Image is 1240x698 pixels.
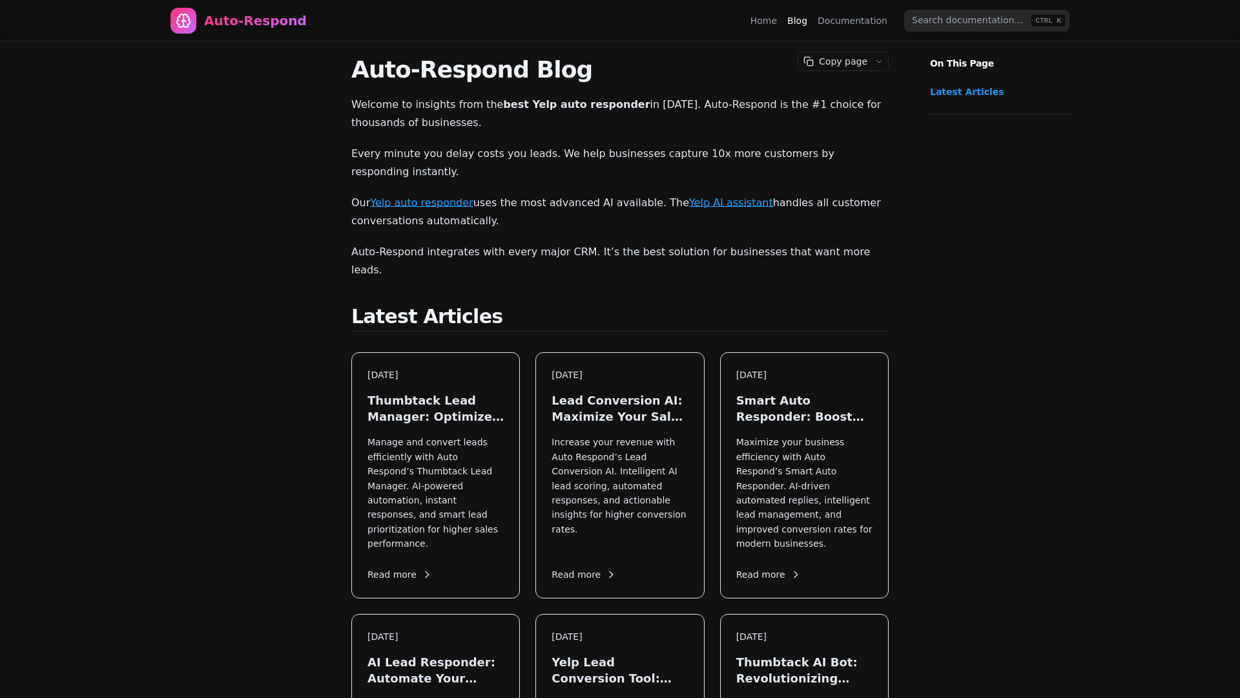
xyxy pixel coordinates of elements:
[351,145,889,181] p: Every minute you delay costs you leads. We help businesses capture 10x more customers by respondi...
[370,196,473,209] a: Yelp auto responder
[552,435,688,551] p: Increase your revenue with Auto Respond’s Lead Conversion AI. Intelligent AI lead scoring, automa...
[351,194,889,230] p: Our uses the most advanced AI available. The handles all customer conversations automatically.
[367,654,504,686] h3: AI Lead Responder: Automate Your Sales in [DATE]
[736,435,873,551] p: Maximize your business efficiency with Auto Respond’s Smart Auto Responder. AI-driven automated r...
[736,654,873,686] h3: Thumbtack AI Bot: Revolutionizing Lead Generation
[798,52,870,70] button: Copy page
[736,630,873,644] div: [DATE]
[351,305,889,332] h2: Latest Articles
[904,10,1069,32] input: Search documentation…
[552,568,616,582] span: Read more
[367,368,504,382] div: [DATE]
[930,85,1068,98] a: Latest Articles
[170,8,307,34] a: Home page
[736,368,873,382] div: [DATE]
[367,392,504,425] h3: Thumbtack Lead Manager: Optimize Your Leads in [DATE]
[552,368,688,382] div: [DATE]
[920,41,1085,70] p: On This Page
[351,57,889,83] h1: Auto-Respond Blog
[689,196,773,209] a: Yelp AI assistant
[736,568,801,582] span: Read more
[367,568,432,582] span: Read more
[351,352,520,598] a: [DATE]Thumbtack Lead Manager: Optimize Your Leads in [DATE]Manage and convert leads efficiently w...
[552,630,688,644] div: [DATE]
[552,392,688,425] h3: Lead Conversion AI: Maximize Your Sales in [DATE]
[503,98,650,111] strong: best Yelp auto responder
[552,654,688,686] h3: Yelp Lead Conversion Tool: Maximize Local Leads in [DATE]
[736,392,873,425] h3: Smart Auto Responder: Boost Your Lead Engagement in [DATE]
[818,14,887,27] a: Documentation
[367,630,504,644] div: [DATE]
[750,14,777,27] a: Home
[204,12,307,30] div: Auto-Respond
[351,96,889,132] p: Welcome to insights from the in [DATE]. Auto-Respond is the #1 choice for thousands of businesses.
[720,352,889,598] a: [DATE]Smart Auto Responder: Boost Your Lead Engagement in [DATE]Maximize your business efficiency...
[367,435,504,551] p: Manage and convert leads efficiently with Auto Respond’s Thumbtack Lead Manager. AI-powered autom...
[787,14,807,27] a: Blog
[535,352,704,598] a: [DATE]Lead Conversion AI: Maximize Your Sales in [DATE]Increase your revenue with Auto Respond’s ...
[351,243,889,279] p: Auto-Respond integrates with every major CRM. It’s the best solution for businesses that want mor...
